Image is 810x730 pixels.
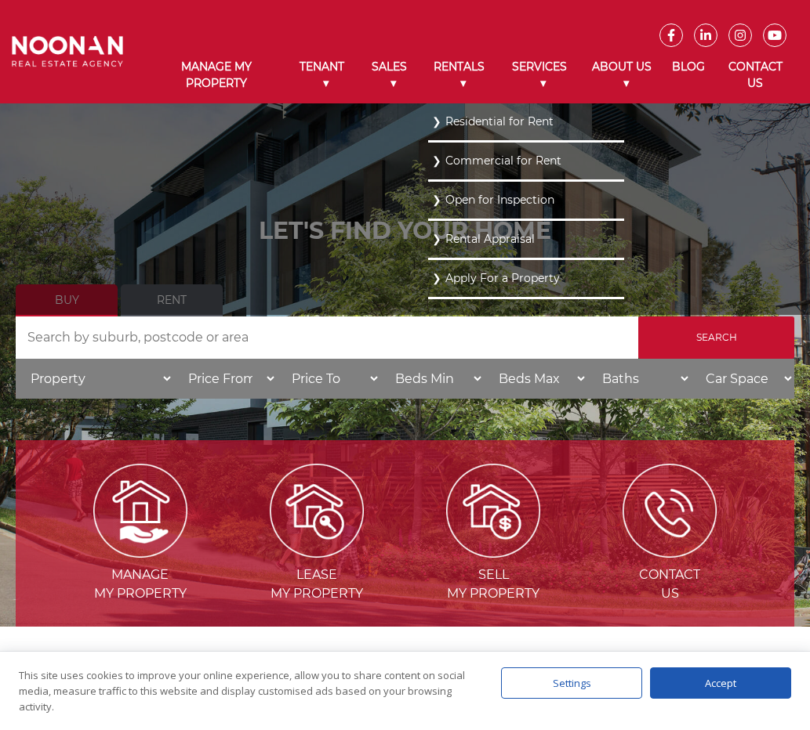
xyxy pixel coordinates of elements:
[638,316,794,359] input: Search
[230,566,403,603] span: Lease my Property
[664,47,713,87] a: Blog
[407,566,580,603] span: Sell my Property
[147,47,286,103] a: Manage My Property
[286,47,358,103] a: Tenant
[446,464,540,558] img: Sell my property
[498,47,579,103] a: Services
[432,111,620,132] a: Residential for Rent
[432,190,620,211] a: Open for Inspection
[270,464,364,558] img: Lease my property
[420,47,498,103] a: Rentals
[407,502,580,601] a: Sell my property Sellmy Property
[580,47,664,103] a: About Us
[53,502,227,601] a: Manage my Property Managemy Property
[16,316,638,359] input: Search by suburb, postcode or area
[358,47,420,103] a: Sales
[432,150,620,172] a: Commercial for Rent
[623,464,717,558] img: ICONS
[650,667,791,699] div: Accept
[583,502,757,601] a: ICONS ContactUs
[432,229,620,250] a: Rental Appraisal
[19,667,470,714] div: This site uses cookies to improve your online experience, allow you to share content on social me...
[53,566,227,603] span: Manage my Property
[501,667,642,699] div: Settings
[583,566,757,603] span: Contact Us
[713,47,798,103] a: Contact Us
[93,464,187,558] img: Manage my Property
[12,36,123,67] img: Noonan Real Estate Agency
[432,268,620,289] a: Apply For a Property
[230,502,403,601] a: Lease my property Leasemy Property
